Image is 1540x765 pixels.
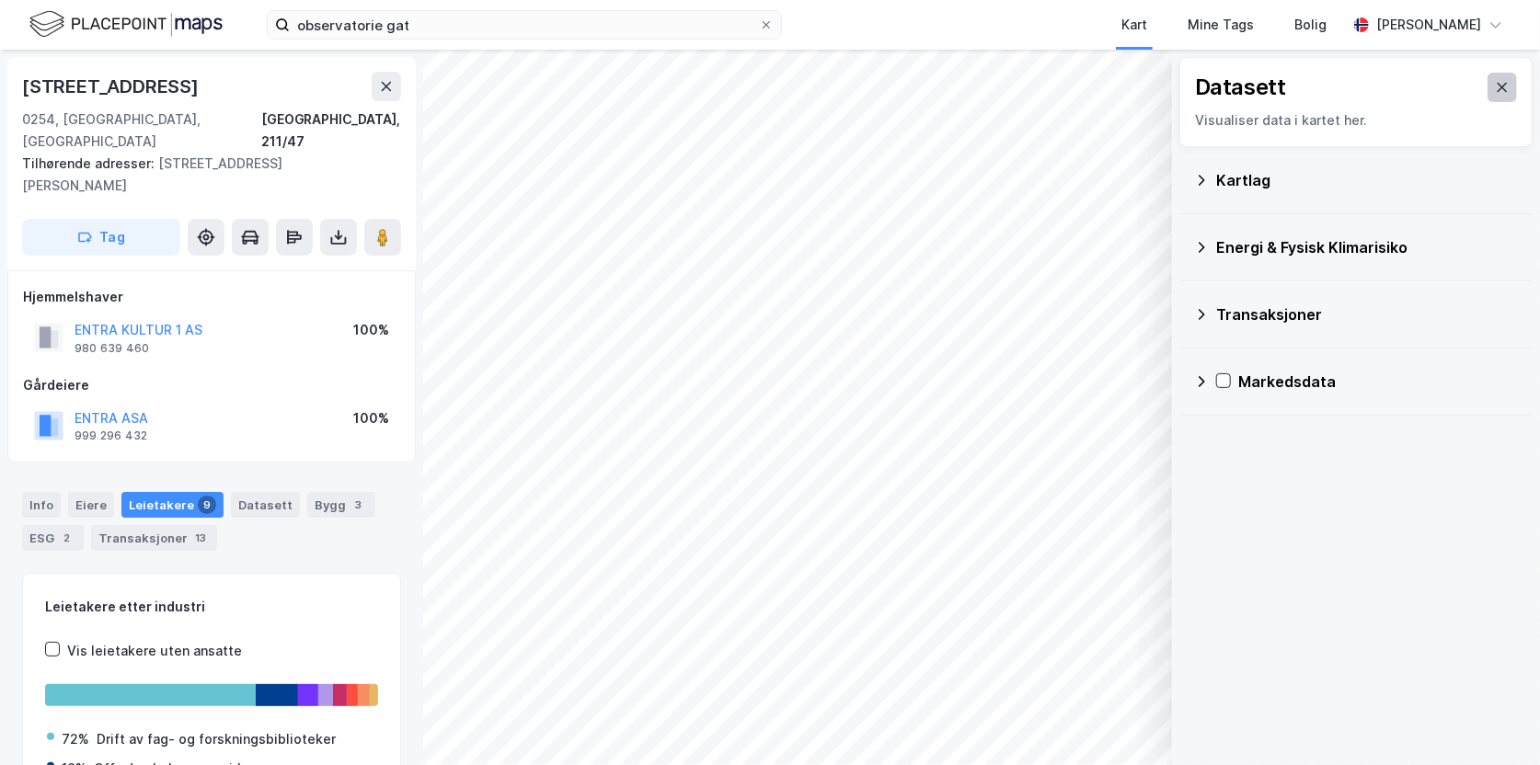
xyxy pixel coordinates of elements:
div: Drift av fag- og forskningsbiblioteker [97,728,336,750]
div: Leietakere [121,492,224,518]
div: Transaksjoner [91,525,217,551]
div: Leietakere etter industri [45,596,378,618]
div: Info [22,492,61,518]
div: [GEOGRAPHIC_DATA], 211/47 [261,108,401,153]
iframe: Chat Widget [1448,677,1540,765]
div: 9 [198,496,216,514]
div: Kart [1121,14,1147,36]
div: Gårdeiere [23,374,400,396]
div: Datasett [231,492,300,518]
div: Hjemmelshaver [23,286,400,308]
div: Kartlag [1216,169,1518,191]
div: 100% [353,319,389,341]
div: 999 296 432 [75,428,147,443]
div: Eiere [68,492,114,518]
div: [PERSON_NAME] [1376,14,1481,36]
div: 13 [191,529,210,547]
div: Datasett [1195,73,1286,102]
div: 0254, [GEOGRAPHIC_DATA], [GEOGRAPHIC_DATA] [22,108,261,153]
div: Markedsdata [1238,371,1518,393]
div: ESG [22,525,84,551]
div: Vis leietakere uten ansatte [67,640,242,662]
div: Visualiser data i kartet her. [1195,109,1517,131]
button: Tag [22,219,180,256]
div: Kontrollprogram for chat [1448,677,1540,765]
div: Bolig [1294,14,1327,36]
div: [STREET_ADDRESS][PERSON_NAME] [22,153,386,197]
div: 100% [353,407,389,429]
div: 980 639 460 [75,341,149,356]
div: Bygg [307,492,375,518]
input: Søk på adresse, matrikkel, gårdeiere, leietakere eller personer [290,11,759,39]
div: 72% [62,728,89,750]
span: Tilhørende adresser: [22,155,158,171]
div: 3 [350,496,368,514]
img: logo.f888ab2527a4732fd821a326f86c7f29.svg [29,8,223,40]
div: Energi & Fysisk Klimarisiko [1216,236,1518,258]
div: [STREET_ADDRESS] [22,72,202,101]
div: Transaksjoner [1216,303,1518,325]
div: Mine Tags [1188,14,1254,36]
div: 2 [58,529,76,547]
